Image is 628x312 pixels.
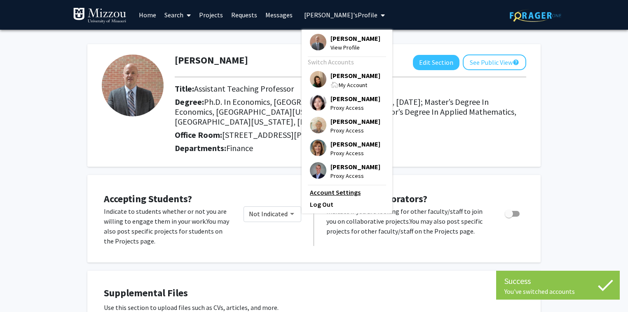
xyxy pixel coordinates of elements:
[310,139,380,158] div: Profile Picture[PERSON_NAME]Proxy Access
[73,7,127,24] img: University of Missouri Logo
[310,34,380,52] div: Profile Picture[PERSON_NAME]View Profile
[326,206,489,236] p: Indicate if you are looking for other faculty/staff to join you on collaborative projects. You ma...
[244,206,301,222] mat-select: Would you like to permit student requests?
[195,0,227,29] a: Projects
[310,34,326,50] img: Profile Picture
[310,162,380,180] div: Profile Picture[PERSON_NAME]Proxy Access
[104,287,524,299] h4: Supplemental Files
[227,0,261,29] a: Requests
[513,57,519,67] mat-icon: help
[504,287,612,295] div: You've switched accounts
[330,117,380,126] span: [PERSON_NAME]
[330,126,380,135] span: Proxy Access
[501,206,524,219] div: Toggle
[135,0,160,29] a: Home
[6,275,35,306] iframe: Chat
[330,34,380,43] span: [PERSON_NAME]
[330,149,380,158] span: Proxy Access
[339,81,367,89] span: My Account
[175,97,526,127] h2: Degree:
[330,43,380,52] span: View Profile
[175,54,248,66] h1: [PERSON_NAME]
[310,199,384,209] a: Log Out
[310,117,326,133] img: Profile Picture
[160,0,195,29] a: Search
[510,9,561,22] img: ForagerOne Logo
[222,130,355,140] span: [STREET_ADDRESS][PERSON_NAME]
[504,275,612,287] div: Success
[310,117,380,135] div: Profile Picture[PERSON_NAME]Proxy Access
[175,97,516,127] span: Ph.D. In Economics, [GEOGRAPHIC_DATA][US_STATE], [DATE]; Master’s Degree In Economics, [GEOGRAPHI...
[310,71,326,87] img: Profile Picture
[310,94,326,111] img: Profile Picture
[330,94,380,103] span: [PERSON_NAME]
[169,143,532,153] h2: Departments:
[310,139,326,156] img: Profile Picture
[104,192,192,205] span: Accepting Students?
[413,55,459,70] button: Edit Section
[102,54,164,116] img: Profile Picture
[310,162,326,179] img: Profile Picture
[463,54,526,70] button: See Public View
[194,83,294,94] span: Assistant Teaching Professor
[249,210,288,218] span: Not Indicated
[330,71,380,80] span: [PERSON_NAME]
[330,171,380,180] span: Proxy Access
[308,57,384,67] div: Switch Accounts
[304,11,377,19] span: [PERSON_NAME]'s Profile
[175,84,526,94] h2: Title:
[244,206,301,222] div: Toggle
[310,187,384,197] a: Account Settings
[310,71,380,90] div: Profile Picture[PERSON_NAME]My Account
[330,103,380,112] span: Proxy Access
[310,94,380,112] div: Profile Picture[PERSON_NAME]Proxy Access
[261,0,297,29] a: Messages
[175,130,526,140] h2: Office Room:
[104,206,231,246] p: Indicate to students whether or not you are willing to engage them in your work. You may also pos...
[330,139,380,149] span: [PERSON_NAME]
[226,143,253,153] span: Finance
[330,162,380,171] span: [PERSON_NAME]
